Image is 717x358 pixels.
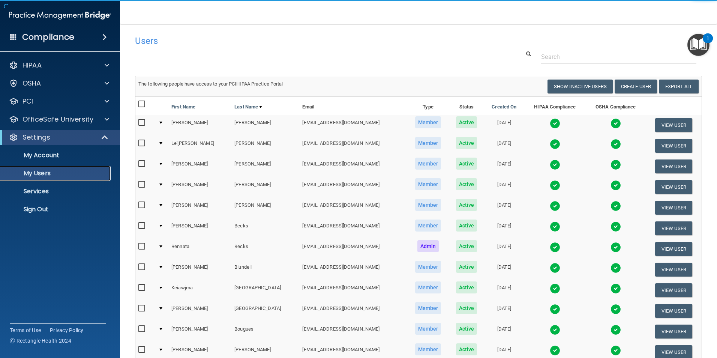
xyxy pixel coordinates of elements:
[449,97,484,115] th: Status
[484,239,524,259] td: [DATE]
[138,81,283,87] span: The following people have access to your PCIHIPAA Practice Portal
[456,137,477,149] span: Active
[550,118,560,129] img: tick.e7d51cea.svg
[484,218,524,239] td: [DATE]
[484,135,524,156] td: [DATE]
[456,199,477,211] span: Active
[22,61,42,70] p: HIPAA
[415,178,441,190] span: Member
[415,281,441,293] span: Member
[550,180,560,191] img: tick.e7d51cea.svg
[168,177,231,197] td: [PERSON_NAME]
[547,80,613,93] button: Show Inactive Users
[610,201,621,211] img: tick.e7d51cea.svg
[415,261,441,273] span: Member
[550,201,560,211] img: tick.e7d51cea.svg
[299,197,407,218] td: [EMAIL_ADDRESS][DOMAIN_NAME]
[484,197,524,218] td: [DATE]
[456,158,477,170] span: Active
[615,80,657,93] button: Create User
[168,135,231,156] td: Le'[PERSON_NAME]
[484,115,524,135] td: [DATE]
[550,139,560,149] img: tick.e7d51cea.svg
[22,115,93,124] p: OfficeSafe University
[231,135,299,156] td: [PERSON_NAME]
[655,201,692,215] button: View User
[9,8,111,23] img: PMB logo
[550,304,560,314] img: tick.e7d51cea.svg
[655,159,692,173] button: View User
[524,97,586,115] th: HIPAA Compliance
[135,36,461,46] h4: Users
[484,280,524,301] td: [DATE]
[5,188,107,195] p: Services
[299,97,407,115] th: Email
[610,345,621,356] img: tick.e7d51cea.svg
[550,221,560,232] img: tick.e7d51cea.svg
[484,259,524,280] td: [DATE]
[5,170,107,177] p: My Users
[22,32,74,42] h4: Compliance
[407,97,449,115] th: Type
[610,242,621,253] img: tick.e7d51cea.svg
[231,115,299,135] td: [PERSON_NAME]
[231,239,299,259] td: Becks
[299,135,407,156] td: [EMAIL_ADDRESS][DOMAIN_NAME]
[415,137,441,149] span: Member
[299,301,407,321] td: [EMAIL_ADDRESS][DOMAIN_NAME]
[231,156,299,177] td: [PERSON_NAME]
[655,242,692,256] button: View User
[610,118,621,129] img: tick.e7d51cea.svg
[655,304,692,318] button: View User
[9,115,109,124] a: OfficeSafe University
[550,242,560,253] img: tick.e7d51cea.svg
[9,61,109,70] a: HIPAA
[415,323,441,335] span: Member
[415,199,441,211] span: Member
[655,118,692,132] button: View User
[231,218,299,239] td: Becks
[456,220,477,232] span: Active
[299,280,407,301] td: [EMAIL_ADDRESS][DOMAIN_NAME]
[706,38,709,48] div: 1
[484,177,524,197] td: [DATE]
[610,263,621,273] img: tick.e7d51cea.svg
[299,156,407,177] td: [EMAIL_ADDRESS][DOMAIN_NAME]
[655,139,692,153] button: View User
[484,301,524,321] td: [DATE]
[610,283,621,294] img: tick.e7d51cea.svg
[456,261,477,273] span: Active
[550,345,560,356] img: tick.e7d51cea.svg
[456,178,477,190] span: Active
[610,180,621,191] img: tick.e7d51cea.svg
[456,116,477,128] span: Active
[5,206,107,213] p: Sign Out
[456,323,477,335] span: Active
[9,97,109,106] a: PCI
[231,259,299,280] td: Blundell
[550,263,560,273] img: tick.e7d51cea.svg
[610,221,621,232] img: tick.e7d51cea.svg
[231,321,299,342] td: Bougues
[655,263,692,277] button: View User
[655,180,692,194] button: View User
[550,325,560,335] img: tick.e7d51cea.svg
[415,158,441,170] span: Member
[299,218,407,239] td: [EMAIL_ADDRESS][DOMAIN_NAME]
[610,139,621,149] img: tick.e7d51cea.svg
[231,177,299,197] td: [PERSON_NAME]
[168,280,231,301] td: Keiawjma
[550,159,560,170] img: tick.e7d51cea.svg
[456,343,477,355] span: Active
[659,80,699,93] a: Export All
[550,283,560,294] img: tick.e7d51cea.svg
[22,133,50,142] p: Settings
[168,218,231,239] td: [PERSON_NAME]
[231,280,299,301] td: [GEOGRAPHIC_DATA]
[22,79,41,88] p: OSHA
[655,221,692,235] button: View User
[299,115,407,135] td: [EMAIL_ADDRESS][DOMAIN_NAME]
[231,197,299,218] td: [PERSON_NAME]
[299,321,407,342] td: [EMAIL_ADDRESS][DOMAIN_NAME]
[415,116,441,128] span: Member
